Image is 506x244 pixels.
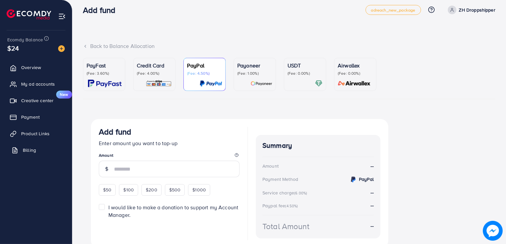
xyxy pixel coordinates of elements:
p: PayFast [87,61,122,69]
span: New [56,91,72,99]
span: $1000 [192,186,206,193]
a: Overview [5,61,67,74]
span: Product Links [21,130,50,137]
strong: -- [370,162,374,170]
p: PayPal [187,61,222,69]
img: logo [7,9,51,20]
small: (4.50%) [286,203,298,209]
span: Overview [21,64,41,71]
a: Product Links [5,127,67,140]
a: Billing [5,143,67,157]
img: credit [349,176,357,183]
h3: Add fund [83,5,121,15]
div: Amount [262,163,279,169]
strong: -- [370,222,374,230]
p: Payoneer [237,61,272,69]
img: menu [58,13,66,20]
a: adreach_new_package [366,5,421,15]
img: card [315,80,323,87]
img: card [336,80,373,87]
span: $100 [123,186,134,193]
p: (Fee: 4.50%) [187,71,222,76]
img: card [200,80,222,87]
div: Service charge [262,189,309,196]
img: card [88,80,122,87]
span: $24 [7,43,19,53]
p: Credit Card [137,61,172,69]
h3: Add fund [99,127,131,137]
span: $50 [103,186,111,193]
span: Billing [23,147,36,153]
p: USDT [288,61,323,69]
strong: -- [370,202,374,209]
a: Creative centerNew [5,94,67,107]
p: (Fee: 0.00%) [288,71,323,76]
img: image [483,221,503,241]
h4: Summary [262,142,374,150]
span: adreach_new_package [371,8,415,12]
p: (Fee: 1.00%) [237,71,272,76]
small: (6.00%) [294,190,307,196]
span: Ecomdy Balance [7,36,43,43]
a: ZH Droppshipper [445,6,495,14]
span: Payment [21,114,40,120]
strong: -- [370,189,374,196]
img: image [58,45,65,52]
p: Enter amount you want to top-up [99,139,240,147]
p: (Fee: 3.60%) [87,71,122,76]
legend: Amount [99,152,240,161]
span: $500 [169,186,181,193]
p: Airwallex [338,61,373,69]
div: Back to Balance Allocation [83,42,495,50]
div: Payment Method [262,176,298,183]
span: I would like to make a donation to support my Account Manager. [108,204,238,219]
div: Total Amount [262,221,309,232]
span: $200 [146,186,157,193]
strong: PayPal [359,176,374,183]
div: Paypal fee [262,202,300,209]
p: (Fee: 0.00%) [338,71,373,76]
img: card [146,80,172,87]
p: ZH Droppshipper [459,6,495,14]
span: Creative center [21,97,54,104]
img: card [251,80,272,87]
a: My ad accounts [5,77,67,91]
span: My ad accounts [21,81,55,87]
p: (Fee: 4.00%) [137,71,172,76]
a: Payment [5,110,67,124]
